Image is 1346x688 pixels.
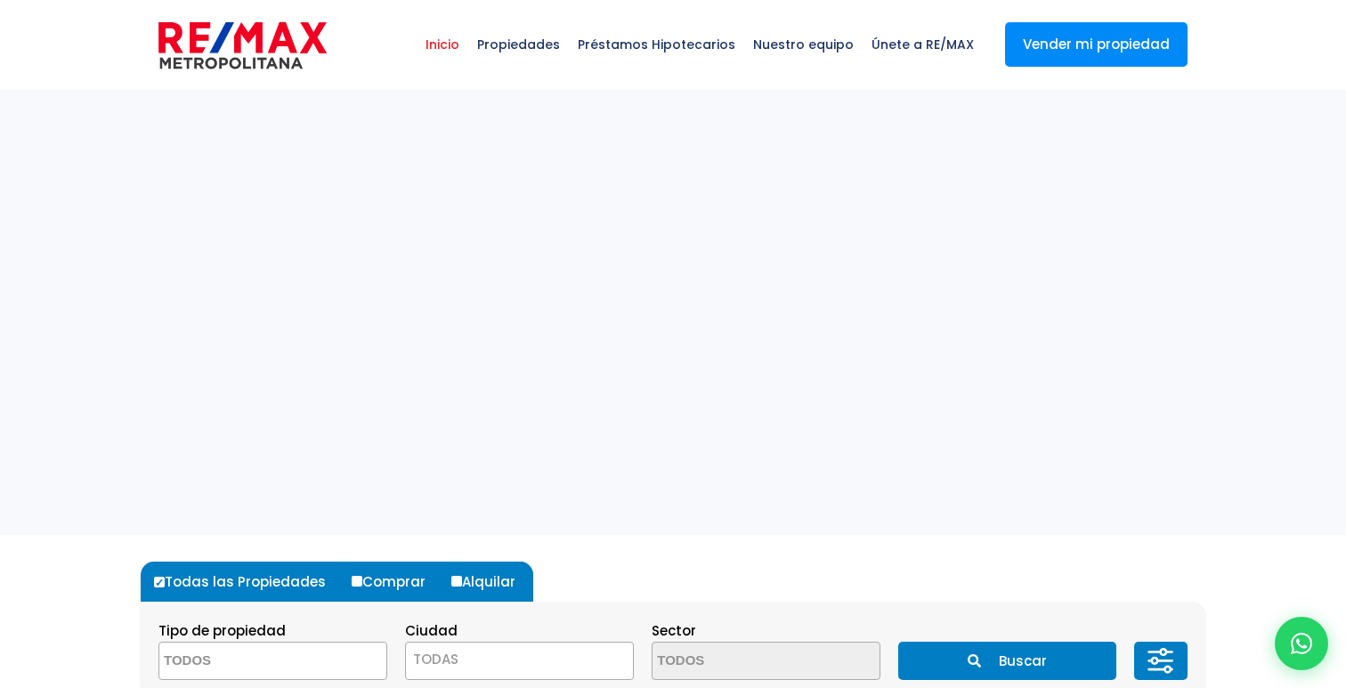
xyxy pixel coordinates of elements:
[863,18,983,71] span: Únete a RE/MAX
[406,647,633,672] span: TODAS
[898,642,1115,680] button: Buscar
[150,562,344,602] label: Todas las Propiedades
[451,576,462,587] input: Alquilar
[653,643,825,681] textarea: Search
[652,621,696,640] span: Sector
[154,577,165,587] input: Todas las Propiedades
[447,562,533,602] label: Alquilar
[468,18,569,71] span: Propiedades
[158,19,327,72] img: remax-metropolitana-logo
[405,621,458,640] span: Ciudad
[569,18,744,71] span: Préstamos Hipotecarios
[405,642,634,680] span: TODAS
[413,650,458,668] span: TODAS
[159,643,332,681] textarea: Search
[744,18,863,71] span: Nuestro equipo
[347,562,443,602] label: Comprar
[417,18,468,71] span: Inicio
[158,621,286,640] span: Tipo de propiedad
[352,576,362,587] input: Comprar
[1005,22,1188,67] a: Vender mi propiedad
